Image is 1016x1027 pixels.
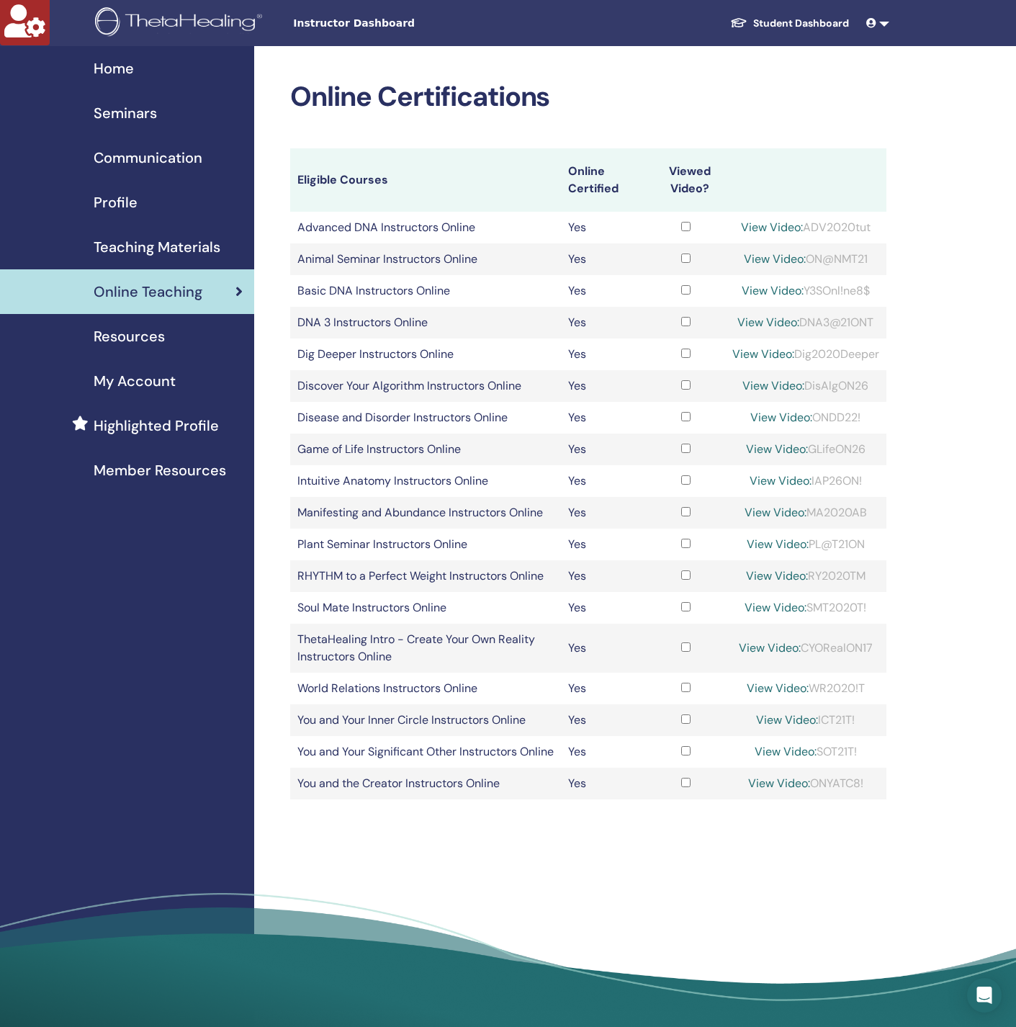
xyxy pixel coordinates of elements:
td: Yes [561,212,647,243]
a: View Video: [747,537,809,552]
div: SOT21T! [732,743,879,761]
td: Yes [561,704,647,736]
div: ON@NMT21 [732,251,879,268]
div: WR2020!T [732,680,879,697]
div: Y3SOnl!ne8$ [732,282,879,300]
div: Open Intercom Messenger [967,978,1002,1013]
div: IAP26ON! [732,472,879,490]
a: View Video: [739,640,801,655]
td: Yes [561,307,647,338]
td: Yes [561,560,647,592]
td: Advanced DNA Instructors Online [290,212,562,243]
th: Viewed Video? [647,148,725,212]
a: View Video: [742,378,804,393]
td: You and Your Significant Other Instructors Online [290,736,562,768]
div: MA2020AB [732,504,879,521]
div: GLifeON26 [732,441,879,458]
div: Dig2020Deeper [732,346,879,363]
div: CYORealON17 [732,640,879,657]
a: View Video: [742,283,804,298]
td: Yes [561,497,647,529]
td: You and Your Inner Circle Instructors Online [290,704,562,736]
div: PL@T21ON [732,536,879,553]
td: Yes [561,736,647,768]
span: Profile [94,192,138,213]
span: My Account [94,370,176,392]
span: Highlighted Profile [94,415,219,436]
div: ADV2020tut [732,219,879,236]
td: Soul Mate Instructors Online [290,592,562,624]
span: Online Teaching [94,281,202,302]
td: Disease and Disorder Instructors Online [290,402,562,434]
td: Yes [561,243,647,275]
td: DNA 3 Instructors Online [290,307,562,338]
div: DisAlgON26 [732,377,879,395]
img: graduation-cap-white.svg [730,17,747,29]
span: Communication [94,147,202,169]
td: Discover Your Algorithm Instructors Online [290,370,562,402]
td: You and the Creator Instructors Online [290,768,562,799]
th: Eligible Courses [290,148,562,212]
a: Student Dashboard [719,10,860,37]
a: View Video: [750,410,812,425]
td: Basic DNA Instructors Online [290,275,562,307]
td: Yes [561,338,647,370]
td: Yes [561,434,647,465]
td: Yes [561,592,647,624]
td: Plant Seminar Instructors Online [290,529,562,560]
span: Teaching Materials [94,236,220,258]
div: ICT21T! [732,712,879,729]
td: Animal Seminar Instructors Online [290,243,562,275]
span: Home [94,58,134,79]
a: View Video: [745,600,806,615]
td: Yes [561,370,647,402]
img: logo.png [95,7,267,40]
a: View Video: [748,776,810,791]
div: ONYATC8! [732,775,879,792]
th: Online Certified [561,148,647,212]
td: Yes [561,529,647,560]
td: ThetaHealing Intro - Create Your Own Reality Instructors Online [290,624,562,673]
td: Game of Life Instructors Online [290,434,562,465]
a: View Video: [750,473,812,488]
a: View Video: [741,220,803,235]
a: View Video: [746,568,808,583]
td: World Relations Instructors Online [290,673,562,704]
a: View Video: [745,505,806,520]
td: Yes [561,402,647,434]
div: ONDD22! [732,409,879,426]
td: Yes [561,465,647,497]
a: View Video: [755,744,817,759]
td: RHYTHM to a Perfect Weight Instructors Online [290,560,562,592]
a: View Video: [756,712,818,727]
a: View Video: [737,315,799,330]
span: Member Resources [94,459,226,481]
td: Dig Deeper Instructors Online [290,338,562,370]
td: Manifesting and Abundance Instructors Online [290,497,562,529]
td: Yes [561,768,647,799]
a: View Video: [744,251,806,266]
a: View Video: [746,441,808,457]
a: View Video: [732,346,794,362]
span: Seminars [94,102,157,124]
div: SMT2020T! [732,599,879,616]
div: DNA3@21ONT [732,314,879,331]
td: Yes [561,275,647,307]
div: RY2020TM [732,568,879,585]
td: Yes [561,673,647,704]
span: Instructor Dashboard [293,16,509,31]
a: View Video: [747,681,809,696]
h2: Online Certifications [290,81,886,114]
span: Resources [94,326,165,347]
td: Yes [561,624,647,673]
td: Intuitive Anatomy Instructors Online [290,465,562,497]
